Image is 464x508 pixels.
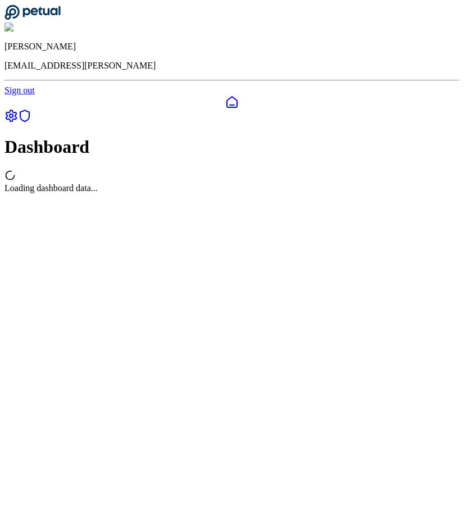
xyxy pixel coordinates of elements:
[4,183,460,193] div: Loading dashboard data...
[4,96,460,109] a: Dashboard
[4,115,18,124] a: Settings
[4,42,460,52] p: [PERSON_NAME]
[18,115,31,124] a: SOC 1 Reports
[4,12,61,22] a: Go to Dashboard
[4,61,460,71] p: [EMAIL_ADDRESS][PERSON_NAME]
[4,137,460,157] h1: Dashboard
[4,22,80,33] img: Shekhar Khedekar
[4,85,35,95] a: Sign out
